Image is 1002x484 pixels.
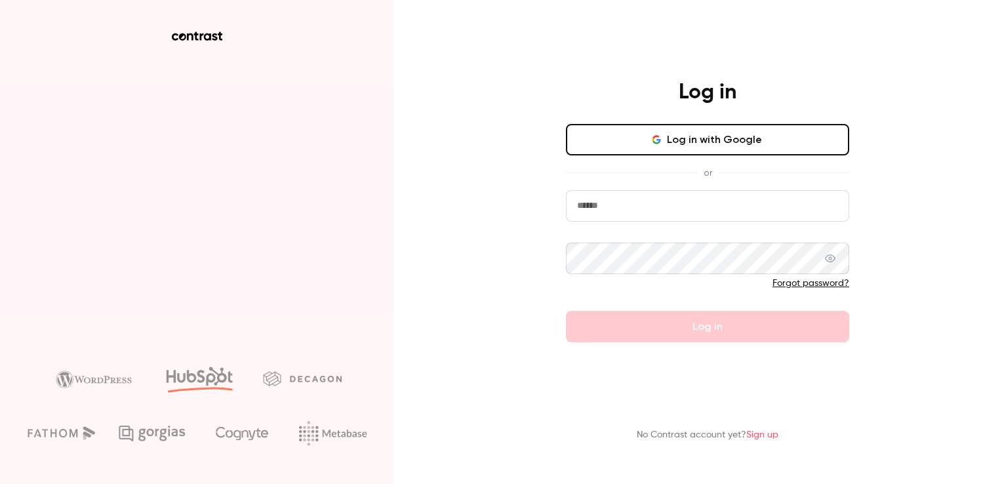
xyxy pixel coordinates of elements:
[263,371,342,386] img: decagon
[772,279,849,288] a: Forgot password?
[746,430,778,439] a: Sign up
[679,79,736,106] h4: Log in
[637,428,778,442] p: No Contrast account yet?
[566,124,849,155] button: Log in with Google
[697,166,719,180] span: or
